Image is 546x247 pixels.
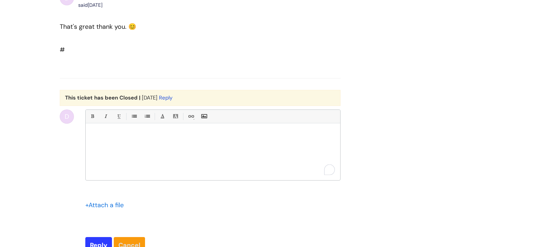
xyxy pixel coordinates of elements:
a: Insert Image... [199,112,208,121]
a: Font Color [158,112,167,121]
a: Underline(Ctrl-U) [114,112,123,121]
div: Attach a file [85,199,128,211]
a: Italic (Ctrl-I) [101,112,110,121]
a: Back Color [171,112,180,121]
a: Bold (Ctrl-B) [88,112,97,121]
b: This ticket has been Closed | [65,94,140,101]
a: Reply [159,94,172,101]
a: 1. Ordered List (Ctrl-Shift-8) [143,112,151,121]
div: D [60,109,74,124]
a: Link [186,112,195,121]
span: Tue, 28 Nov, 2023 at 3:23 PM [142,94,157,101]
a: • Unordered List (Ctrl-Shift-7) [129,112,138,121]
div: # [60,21,315,55]
span: Tue, 28 Nov, 2023 at 4:14 PM [88,2,102,8]
div: That's great thank you. 😊 [60,21,315,32]
div: said [78,1,126,10]
div: To enrich screen reader interactions, please activate Accessibility in Grammarly extension settings [86,127,340,180]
